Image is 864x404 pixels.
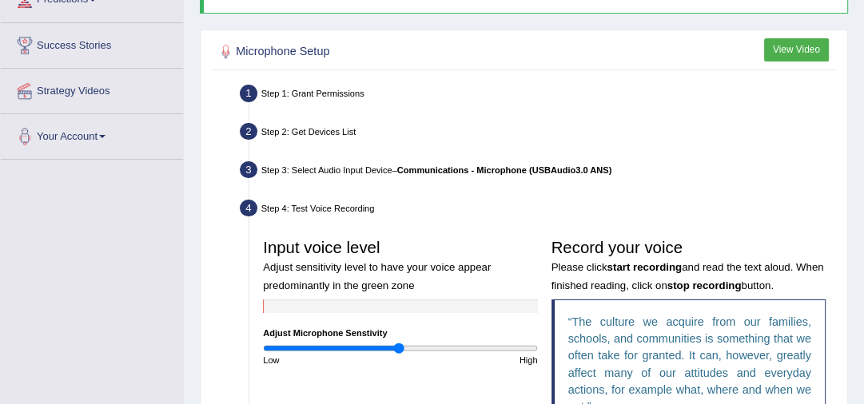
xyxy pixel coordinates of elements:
h3: Input voice level [263,239,537,292]
div: High [400,354,544,366]
div: Step 1: Grant Permissions [234,81,842,110]
span: – [392,165,612,175]
button: View Video [764,38,829,61]
div: Step 3: Select Audio Input Device [234,157,842,187]
small: Please click and read the text aloud. When finished reading, click on button. [551,261,824,291]
h3: Record your voice [551,239,826,292]
a: Strategy Videos [1,69,183,109]
label: Adjust Microphone Senstivity [263,327,387,339]
div: Low [257,354,400,366]
b: start recording [607,261,682,273]
a: Your Account [1,114,183,154]
div: Step 4: Test Voice Recording [234,196,842,225]
div: Step 2: Get Devices List [234,119,842,149]
h2: Microphone Setup [216,42,598,62]
b: Communications - Microphone (USBAudio3.0 ANS) [397,165,611,175]
small: Adjust sensitivity level to have your voice appear predominantly in the green zone [263,261,491,291]
b: stop recording [667,279,742,291]
a: Success Stories [1,23,183,63]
